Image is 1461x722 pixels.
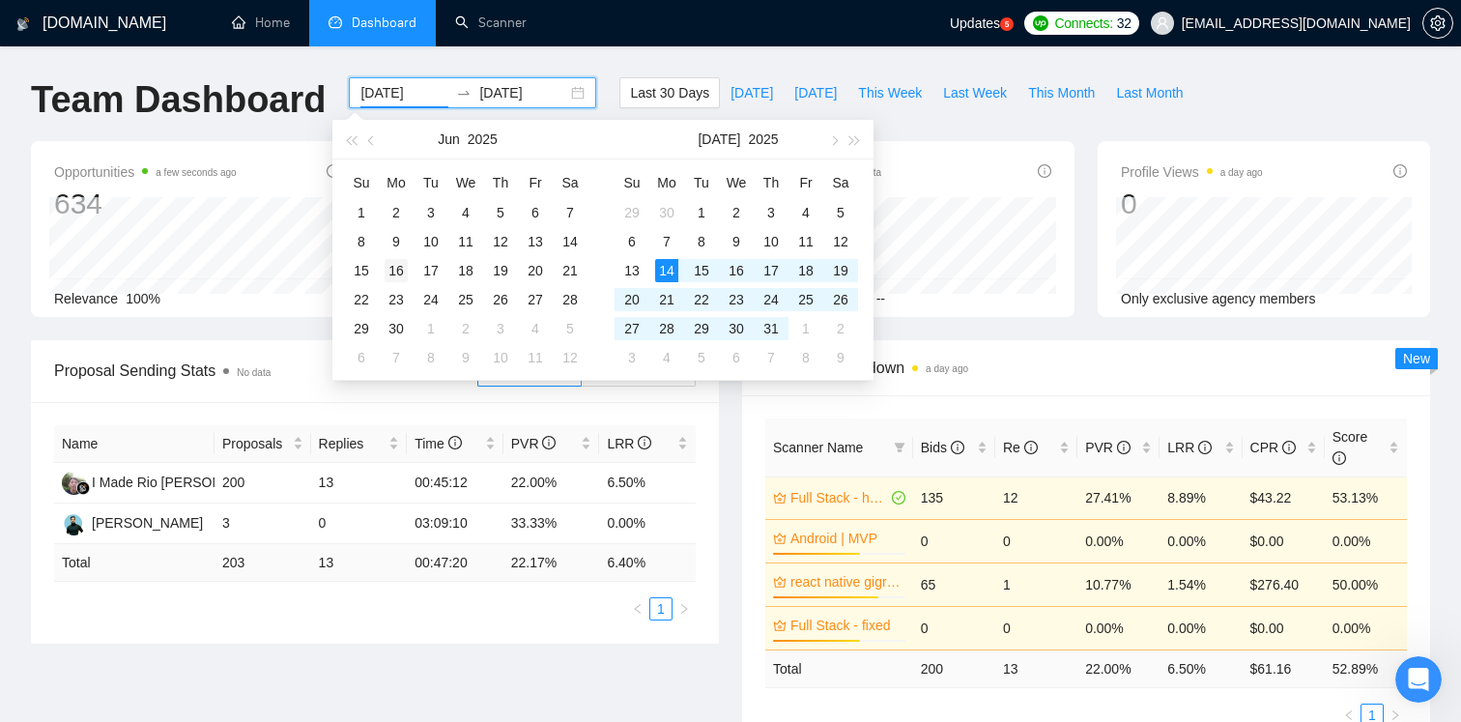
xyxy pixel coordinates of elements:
div: • [DATE] [114,443,168,463]
td: 2025-06-10 [414,227,448,256]
td: 2025-07-10 [483,343,518,372]
span: setting [1423,15,1452,31]
div: 27 [524,288,547,311]
div: 18 [454,259,477,282]
span: filter [894,442,905,453]
td: 2025-06-23 [379,285,414,314]
span: Scanner Breakdown [765,356,1407,380]
h1: Messages [143,8,247,41]
td: 2025-06-01 [344,198,379,227]
span: Last 30 Days [630,82,709,103]
td: 2025-07-11 [518,343,553,372]
span: Help [306,592,337,606]
td: 2025-06-11 [448,227,483,256]
td: 2025-07-09 [448,343,483,372]
td: 2025-07-08 [414,343,448,372]
span: Relevance [54,291,118,306]
td: 2025-07-11 [788,227,823,256]
td: 2025-07-14 [649,256,684,285]
div: 21 [655,288,678,311]
div: Mariia [69,157,110,177]
span: Last Month [1116,82,1183,103]
div: 31 [759,317,783,340]
img: logo [16,9,30,40]
td: 2025-06-13 [518,227,553,256]
a: IMI Made Rio [PERSON_NAME] [62,474,272,489]
div: Mariia [69,85,110,105]
td: 2025-07-05 [823,198,858,227]
button: [DATE] [698,120,740,159]
td: 2025-07-24 [754,285,788,314]
td: 2025-07-19 [823,256,858,285]
img: upwork-logo.png [1033,15,1048,31]
div: 3 [489,317,512,340]
img: Profile image for Mariia [22,352,61,390]
td: 2025-06-20 [518,256,553,285]
div: [PERSON_NAME] [92,512,203,534]
span: Opportunities [54,160,237,184]
div: 9 [725,230,748,253]
td: 2025-08-02 [823,314,858,343]
td: 2025-06-30 [379,314,414,343]
div: 19 [489,259,512,282]
a: FM[PERSON_NAME] [62,514,203,530]
div: 5 [489,201,512,224]
a: setting [1422,15,1453,31]
th: Mo [649,167,684,198]
span: PVR [511,436,557,451]
div: 29 [350,317,373,340]
div: 2 [829,317,852,340]
td: 2025-07-02 [448,314,483,343]
div: 17 [759,259,783,282]
span: left [632,603,644,615]
a: Android | MVP [790,528,902,549]
td: 2025-07-12 [823,227,858,256]
div: 26 [829,288,852,311]
td: 2025-07-03 [483,314,518,343]
button: This Week [847,77,932,108]
div: Mariia [69,443,110,463]
th: Su [615,167,649,198]
td: 2025-07-28 [649,314,684,343]
a: 1 [650,598,672,620]
div: 28 [655,317,678,340]
span: Profile Views [1121,160,1263,184]
td: 2025-06-19 [483,256,518,285]
th: Proposals [215,425,311,463]
th: Th [483,167,518,198]
td: 2025-08-01 [788,314,823,343]
div: 1 [419,317,443,340]
div: Mariia [69,371,110,391]
div: 16 [385,259,408,282]
div: 4 [655,346,678,369]
div: 28 [559,288,582,311]
span: This Week [858,82,922,103]
td: 2025-07-08 [684,227,719,256]
td: 2025-06-24 [414,285,448,314]
span: right [1389,709,1401,721]
td: 2025-07-06 [344,343,379,372]
div: 19 [829,259,852,282]
button: [DATE] [784,77,847,108]
td: 2025-07-12 [553,343,587,372]
div: 30 [655,201,678,224]
div: 2 [725,201,748,224]
div: 25 [454,288,477,311]
span: [DATE] [730,82,773,103]
div: 9 [385,230,408,253]
div: 634 [54,186,237,222]
td: 2025-08-04 [649,343,684,372]
div: Mariia [69,300,110,320]
button: Last 30 Days [619,77,720,108]
img: gigradar-bm.png [76,481,90,495]
div: 4 [524,317,547,340]
button: 2025 [468,120,498,159]
div: 12 [559,346,582,369]
td: 2025-06-17 [414,256,448,285]
div: 22 [690,288,713,311]
td: 2025-06-14 [553,227,587,256]
a: Full Stack - hourly [790,487,888,508]
th: Th [754,167,788,198]
div: Mariia [69,514,110,534]
a: Full Stack - fixed [790,615,902,636]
